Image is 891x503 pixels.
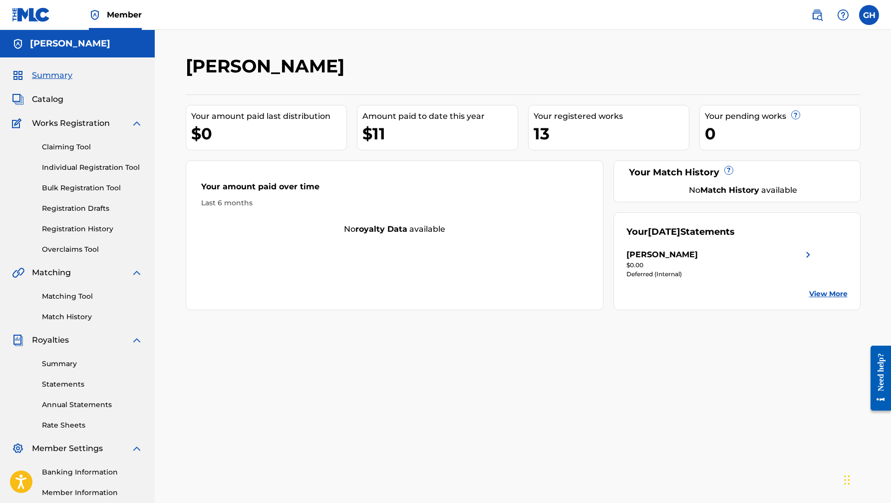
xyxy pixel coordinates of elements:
div: Last 6 months [201,198,589,208]
img: expand [131,334,143,346]
span: ? [792,111,800,119]
img: help [837,9,849,21]
div: $0.00 [626,261,814,270]
img: Works Registration [12,117,25,129]
a: Registration Drafts [42,203,143,214]
a: Member Information [42,488,143,498]
div: No available [639,184,848,196]
img: Member Settings [12,443,24,455]
img: Accounts [12,38,24,50]
a: Public Search [807,5,827,25]
span: Royalties [32,334,69,346]
div: No available [186,223,603,235]
img: Top Rightsholder [89,9,101,21]
div: Your pending works [705,110,860,122]
h5: GREGORY HILL [30,38,110,49]
img: MLC Logo [12,7,50,22]
a: Match History [42,312,143,322]
div: Your amount paid last distribution [191,110,346,122]
strong: Match History [700,185,759,195]
span: Summary [32,69,72,81]
div: Your Statements [626,225,735,239]
iframe: Chat Widget [841,455,891,503]
span: Member [107,9,142,20]
a: Matching Tool [42,291,143,302]
iframe: Resource Center [863,338,891,418]
a: CatalogCatalog [12,93,63,105]
a: Banking Information [42,467,143,478]
span: Matching [32,267,71,279]
a: [PERSON_NAME]right chevron icon$0.00Deferred (Internal) [626,249,814,279]
div: Help [833,5,853,25]
a: Rate Sheets [42,420,143,431]
img: search [811,9,823,21]
strong: royalty data [355,224,407,234]
div: Deferred (Internal) [626,270,814,279]
a: Bulk Registration Tool [42,183,143,193]
a: View More [809,289,848,299]
div: Amount paid to date this year [362,110,518,122]
img: expand [131,117,143,129]
div: Drag [844,465,850,495]
a: Registration History [42,224,143,234]
span: Member Settings [32,443,103,455]
span: Works Registration [32,117,110,129]
div: $0 [191,122,346,145]
img: expand [131,267,143,279]
span: Catalog [32,93,63,105]
a: Overclaims Tool [42,244,143,255]
div: 13 [534,122,689,145]
img: right chevron icon [802,249,814,261]
span: ? [725,166,733,174]
div: [PERSON_NAME] [626,249,698,261]
div: User Menu [859,5,879,25]
div: Your Match History [626,166,848,179]
a: Individual Registration Tool [42,162,143,173]
img: Catalog [12,93,24,105]
a: SummarySummary [12,69,72,81]
img: Royalties [12,334,24,346]
span: [DATE] [648,226,680,237]
img: expand [131,443,143,455]
div: 0 [705,122,860,145]
h2: [PERSON_NAME] [186,55,349,77]
a: Statements [42,379,143,390]
img: Matching [12,267,24,279]
div: Your amount paid over time [201,181,589,198]
a: Claiming Tool [42,142,143,152]
div: $11 [362,122,518,145]
a: Summary [42,359,143,369]
a: Annual Statements [42,400,143,410]
div: Your registered works [534,110,689,122]
img: Summary [12,69,24,81]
